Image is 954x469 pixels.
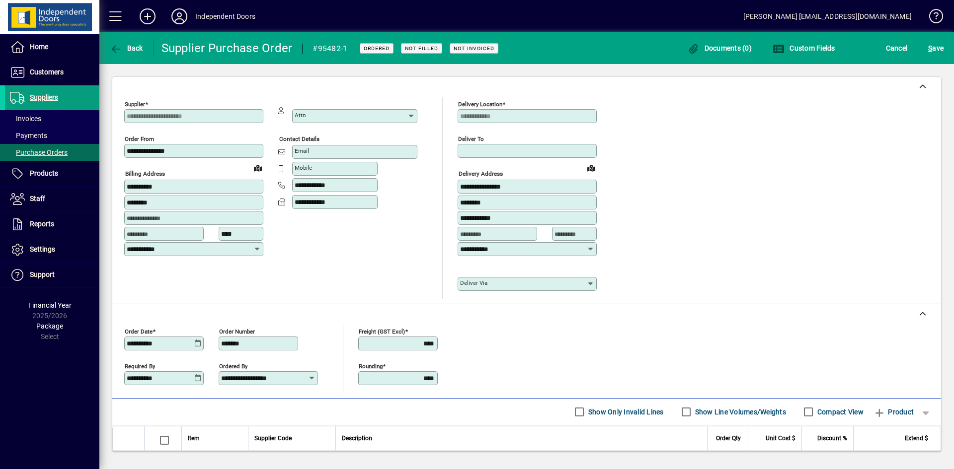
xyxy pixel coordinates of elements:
[5,161,99,186] a: Products
[5,127,99,144] a: Payments
[770,39,838,57] button: Custom Fields
[219,328,255,335] mat-label: Order number
[163,7,195,25] button: Profile
[5,237,99,262] a: Settings
[30,245,55,253] span: Settings
[743,8,912,24] div: [PERSON_NAME] [EMAIL_ADDRESS][DOMAIN_NAME]
[313,41,347,57] div: #95482-1
[922,2,942,34] a: Knowledge Base
[295,147,309,154] mat-label: Email
[250,160,266,176] a: View on map
[364,45,390,52] span: Ordered
[685,39,754,57] button: Documents (0)
[10,148,68,156] span: Purchase Orders
[458,135,484,142] mat-label: Deliver To
[926,39,946,57] button: Save
[766,433,795,444] span: Unit Cost $
[28,301,72,309] span: Financial Year
[110,44,143,52] span: Back
[5,187,99,211] a: Staff
[693,407,786,417] label: Show Line Volumes/Weights
[687,44,752,52] span: Documents (0)
[30,68,64,76] span: Customers
[10,132,47,139] span: Payments
[30,169,58,177] span: Products
[817,433,847,444] span: Discount %
[5,35,99,60] a: Home
[869,403,919,421] button: Product
[773,44,835,52] span: Custom Fields
[405,45,438,52] span: Not Filled
[874,404,914,420] span: Product
[125,362,155,369] mat-label: Required by
[125,135,154,142] mat-label: Order from
[295,112,306,119] mat-label: Attn
[5,60,99,85] a: Customers
[5,263,99,287] a: Support
[295,164,312,171] mat-label: Mobile
[928,44,932,52] span: S
[30,220,54,228] span: Reports
[583,160,599,176] a: View on map
[5,144,99,161] a: Purchase Orders
[30,93,58,101] span: Suppliers
[454,45,494,52] span: Not Invoiced
[886,40,908,56] span: Cancel
[460,279,487,286] mat-label: Deliver via
[132,7,163,25] button: Add
[254,433,292,444] span: Supplier Code
[125,328,153,335] mat-label: Order date
[219,362,247,369] mat-label: Ordered by
[5,110,99,127] a: Invoices
[161,40,293,56] div: Supplier Purchase Order
[586,407,664,417] label: Show Only Invalid Lines
[928,40,944,56] span: ave
[5,212,99,237] a: Reports
[342,433,372,444] span: Description
[716,433,741,444] span: Order Qty
[10,115,41,123] span: Invoices
[36,322,63,330] span: Package
[815,407,864,417] label: Compact View
[30,195,45,202] span: Staff
[359,362,383,369] mat-label: Rounding
[30,43,48,51] span: Home
[188,433,200,444] span: Item
[125,101,145,108] mat-label: Supplier
[107,39,146,57] button: Back
[195,8,255,24] div: Independent Doors
[458,101,502,108] mat-label: Delivery Location
[359,328,405,335] mat-label: Freight (GST excl)
[30,270,55,278] span: Support
[905,433,928,444] span: Extend $
[99,39,154,57] app-page-header-button: Back
[883,39,910,57] button: Cancel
